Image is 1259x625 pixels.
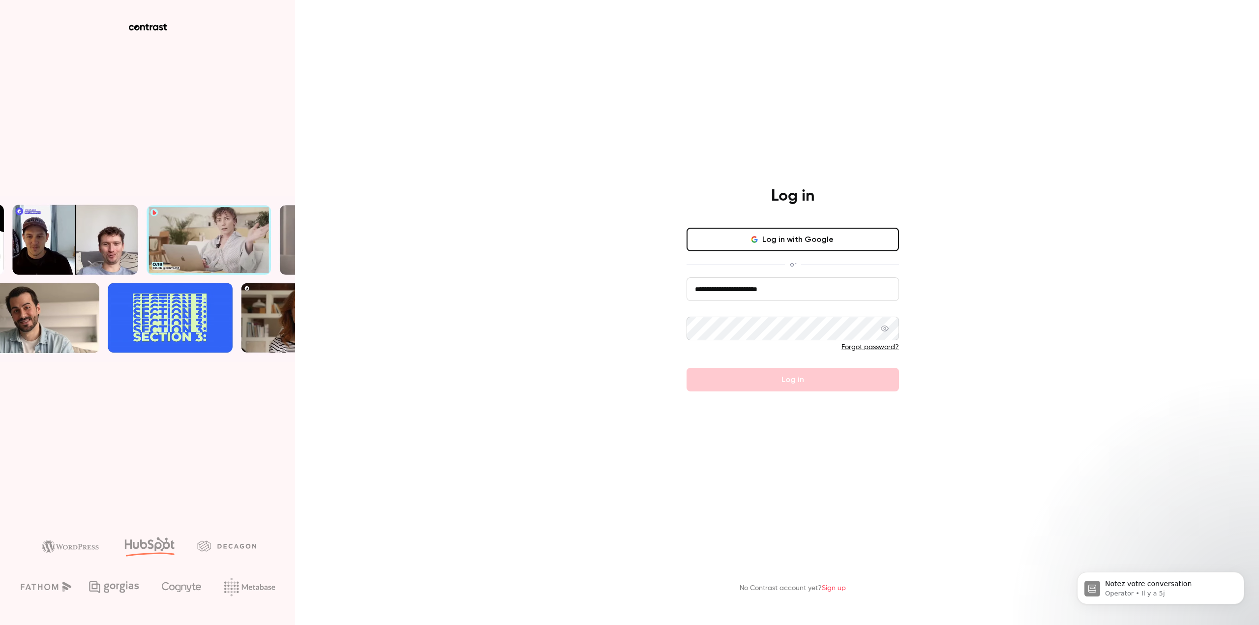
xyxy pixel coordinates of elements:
iframe: Intercom notifications message [1062,551,1259,620]
p: No Contrast account yet? [740,583,846,594]
span: or [785,259,801,269]
h4: Log in [771,186,814,206]
a: Forgot password? [841,344,899,351]
keeper-lock: Open Keeper Popup [879,283,891,295]
a: Sign up [822,585,846,592]
keeper-lock: Open Keeper Popup [879,323,891,334]
button: Log in with Google [687,228,899,251]
img: decagon [197,540,256,551]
